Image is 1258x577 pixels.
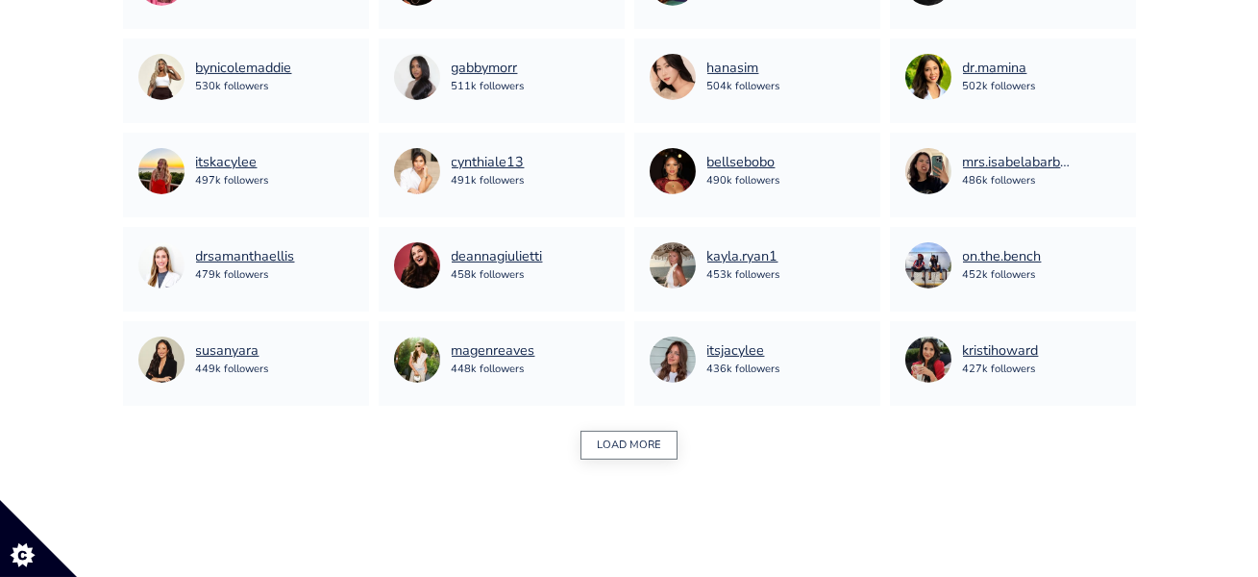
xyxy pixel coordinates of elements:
[452,152,525,173] a: cynthiale13
[707,246,780,267] a: kayla.ryan1
[138,242,185,288] img: 33128839605.jpg
[650,54,696,100] img: 6284083.jpg
[196,58,292,79] a: bynicolemaddie
[963,340,1039,362] a: kristihoward
[452,267,543,284] div: 458k followers
[905,148,951,194] img: 418575025.jpg
[196,246,295,267] a: drsamanthaellis
[905,337,951,383] img: 13228765.jpg
[963,152,1071,173] a: mrs.isabelabarbosa
[905,54,951,100] img: 4964403188.jpg
[707,152,780,173] a: bellsebobo
[580,431,678,461] button: LOAD MORE
[196,340,269,362] a: susanyara
[905,242,951,288] img: 4436180034.jpg
[707,79,780,95] div: 504k followers
[452,340,535,362] a: magenreaves
[650,337,696,383] img: 522264839.jpg
[963,173,1071,189] div: 486k followers
[196,79,292,95] div: 530k followers
[452,79,525,95] div: 511k followers
[707,173,780,189] div: 490k followers
[963,58,1036,79] a: dr.mamina
[707,362,780,378] div: 436k followers
[452,362,535,378] div: 448k followers
[452,246,543,267] a: deannagiulietti
[196,267,295,284] div: 479k followers
[452,58,525,79] a: gabbymorr
[963,267,1042,284] div: 452k followers
[394,148,440,194] img: 177919120.jpg
[394,242,440,288] img: 55296539.jpg
[650,148,696,194] img: 199414266.jpg
[707,340,780,362] a: itsjacylee
[196,362,269,378] div: 449k followers
[138,148,185,194] img: 805694534.jpg
[963,362,1039,378] div: 427k followers
[650,242,696,288] img: 267830115.jpg
[196,173,269,189] div: 497k followers
[394,54,440,100] img: 203523903.jpg
[394,337,440,383] img: 184819558.jpg
[452,173,525,189] div: 491k followers
[138,337,185,383] img: 13890408.jpg
[196,152,269,173] a: itskacylee
[707,267,780,284] div: 453k followers
[138,54,185,100] img: 39217638909.jpg
[963,246,1042,267] a: on.the.bench
[963,79,1036,95] div: 502k followers
[707,58,780,79] a: hanasim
